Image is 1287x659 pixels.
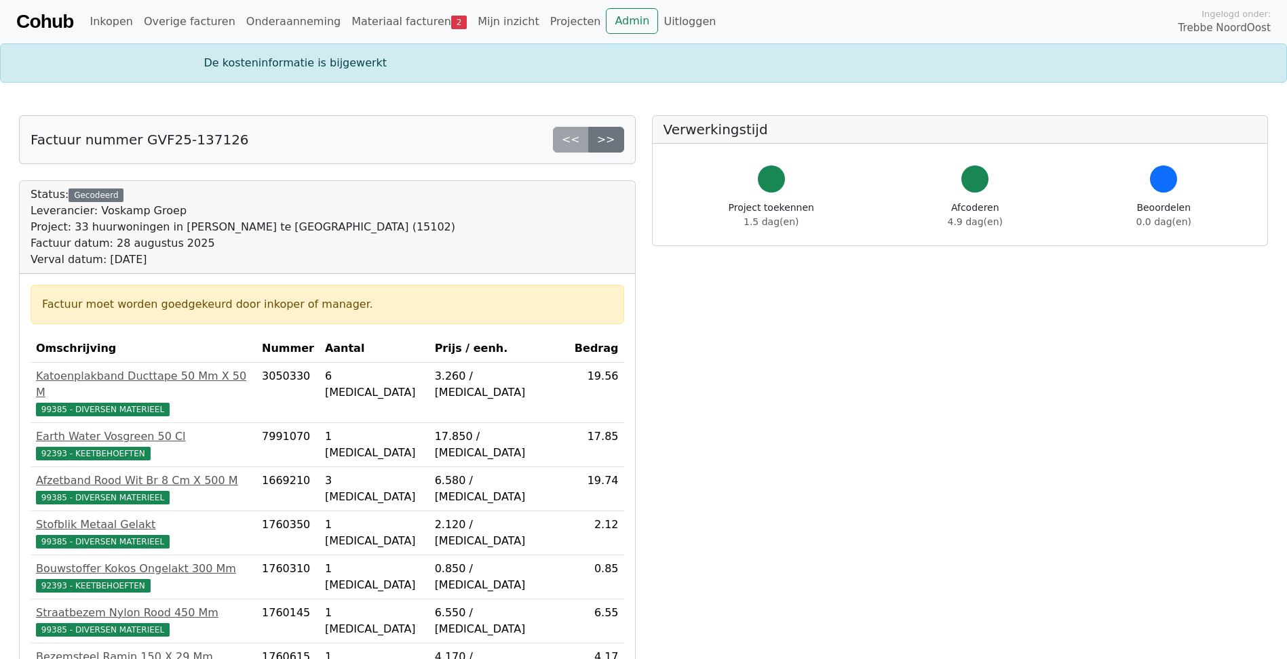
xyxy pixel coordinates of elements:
span: 0.0 dag(en) [1136,216,1191,227]
a: Admin [606,8,658,34]
div: 1 [MEDICAL_DATA] [325,428,424,461]
span: 4.9 dag(en) [948,216,1003,227]
span: 92393 - KEETBEHOEFTEN [36,579,151,593]
div: Verval datum: [DATE] [31,252,455,268]
td: 6.55 [569,599,624,643]
div: Project: 33 huurwoningen in [PERSON_NAME] te [GEOGRAPHIC_DATA] (15102) [31,219,455,235]
div: 3.260 / [MEDICAL_DATA] [435,368,564,401]
td: 1760310 [256,555,320,599]
a: Materiaal facturen2 [346,8,472,35]
h5: Factuur nummer GVF25-137126 [31,132,249,148]
div: 0.850 / [MEDICAL_DATA] [435,561,564,593]
a: Overige facturen [138,8,241,35]
div: Beoordelen [1136,201,1191,229]
a: Katoenplakband Ducttape 50 Mm X 50 M99385 - DIVERSEN MATERIEEL [36,368,251,417]
a: Projecten [545,8,607,35]
div: Afcoderen [948,201,1003,229]
div: Status: [31,186,455,268]
div: Afzetband Rood Wit Br 8 Cm X 500 M [36,473,251,489]
div: Leverancier: Voskamp Groep [31,203,455,219]
td: 7991070 [256,423,320,467]
td: 2.12 [569,511,624,555]
div: 6.550 / [MEDICAL_DATA] [435,605,564,637]
div: 6 [MEDICAL_DATA] [325,368,424,401]
td: 17.85 [569,423,624,467]
div: Katoenplakband Ducttape 50 Mm X 50 M [36,368,251,401]
th: Bedrag [569,335,624,363]
a: Inkopen [84,8,138,35]
a: Stofblik Metaal Gelakt99385 - DIVERSEN MATERIEEL [36,517,251,549]
div: 1 [MEDICAL_DATA] [325,561,424,593]
div: 3 [MEDICAL_DATA] [325,473,424,505]
div: 2.120 / [MEDICAL_DATA] [435,517,564,549]
a: Earth Water Vosgreen 50 Cl92393 - KEETBEHOEFTEN [36,428,251,461]
div: Earth Water Vosgreen 50 Cl [36,428,251,445]
div: Bouwstoffer Kokos Ongelakt 300 Mm [36,561,251,577]
span: 92393 - KEETBEHOEFTEN [36,447,151,460]
td: 1760145 [256,599,320,643]
th: Nummer [256,335,320,363]
a: Onderaanneming [241,8,346,35]
div: 1 [MEDICAL_DATA] [325,517,424,549]
div: 6.580 / [MEDICAL_DATA] [435,473,564,505]
div: 17.850 / [MEDICAL_DATA] [435,428,564,461]
h5: Verwerkingstijd [664,121,1257,138]
span: Trebbe NoordOost [1178,20,1271,36]
th: Aantal [320,335,429,363]
div: 1 [MEDICAL_DATA] [325,605,424,637]
a: >> [588,127,624,153]
span: 99385 - DIVERSEN MATERIEEL [36,491,170,504]
span: 99385 - DIVERSEN MATERIEEL [36,623,170,637]
td: 1669210 [256,467,320,511]
a: Straatbezem Nylon Rood 450 Mm99385 - DIVERSEN MATERIEEL [36,605,251,637]
a: Uitloggen [658,8,721,35]
a: Bouwstoffer Kokos Ongelakt 300 Mm92393 - KEETBEHOEFTEN [36,561,251,593]
a: Mijn inzicht [472,8,545,35]
div: Stofblik Metaal Gelakt [36,517,251,533]
th: Prijs / eenh. [429,335,569,363]
div: Gecodeerd [69,188,123,202]
td: 19.56 [569,363,624,423]
a: Afzetband Rood Wit Br 8 Cm X 500 M99385 - DIVERSEN MATERIEEL [36,473,251,505]
div: Factuur datum: 28 augustus 2025 [31,235,455,252]
span: 1.5 dag(en) [744,216,799,227]
td: 19.74 [569,467,624,511]
span: 99385 - DIVERSEN MATERIEEL [36,535,170,548]
div: Factuur moet worden goedgekeurd door inkoper of manager. [42,296,613,313]
div: De kosteninformatie is bijgewerkt [196,55,1092,71]
div: Project toekennen [729,201,814,229]
a: Cohub [16,5,73,38]
th: Omschrijving [31,335,256,363]
td: 3050330 [256,363,320,423]
span: 2 [451,16,467,29]
span: 99385 - DIVERSEN MATERIEEL [36,403,170,416]
td: 1760350 [256,511,320,555]
div: Straatbezem Nylon Rood 450 Mm [36,605,251,621]
span: Ingelogd onder: [1202,7,1271,20]
td: 0.85 [569,555,624,599]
